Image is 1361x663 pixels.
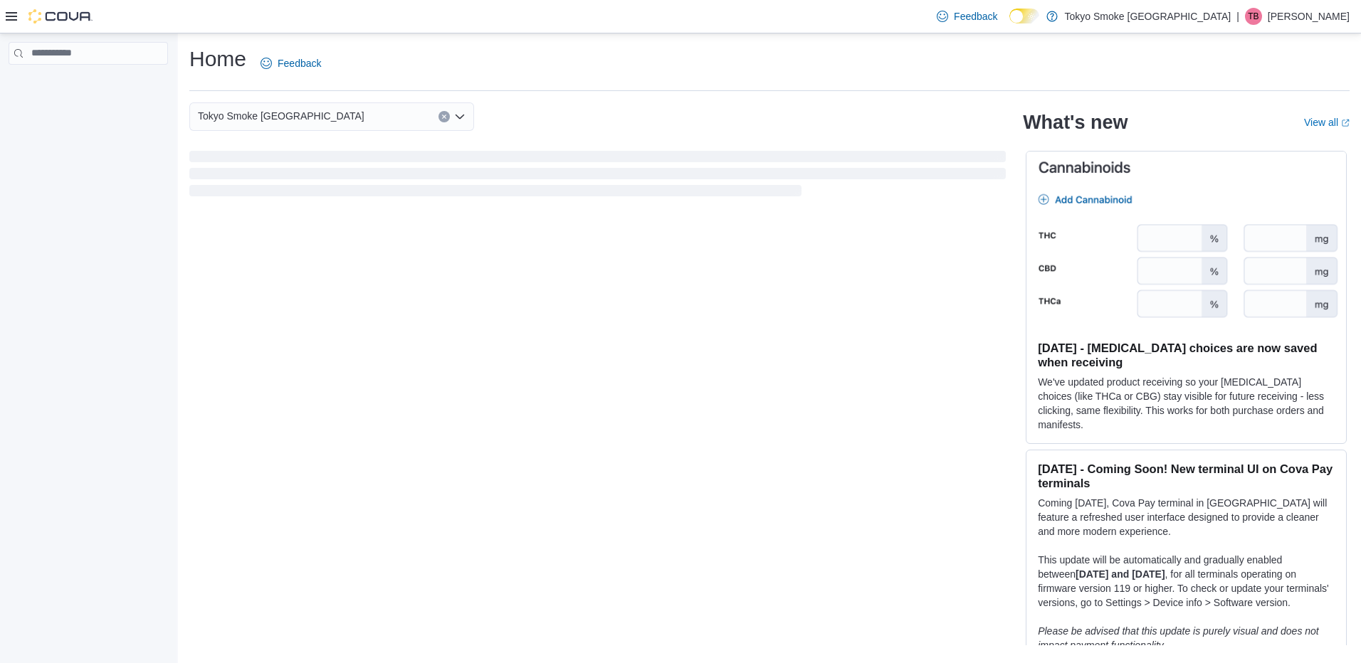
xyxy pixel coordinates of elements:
svg: External link [1341,119,1350,127]
span: Feedback [278,56,321,70]
button: Open list of options [454,111,466,122]
span: TB [1248,8,1258,25]
button: Clear input [438,111,450,122]
img: Cova [28,9,93,23]
a: Feedback [931,2,1003,31]
div: Thomas Bruce [1245,8,1262,25]
a: Feedback [255,49,327,78]
p: We've updated product receiving so your [MEDICAL_DATA] choices (like THCa or CBG) stay visible fo... [1038,375,1335,432]
h3: [DATE] - Coming Soon! New terminal UI on Cova Pay terminals [1038,462,1335,490]
span: Tokyo Smoke [GEOGRAPHIC_DATA] [198,107,364,124]
strong: [DATE] and [DATE] [1076,568,1165,580]
p: [PERSON_NAME] [1268,8,1350,25]
h2: What's new [1023,111,1128,134]
a: View allExternal link [1304,117,1350,128]
nav: Complex example [9,68,168,102]
h1: Home [189,45,246,73]
span: Dark Mode [1009,23,1010,24]
p: | [1236,8,1239,25]
p: This update will be automatically and gradually enabled between , for all terminals operating on ... [1038,553,1335,610]
em: Please be advised that this update is purely visual and does not impact payment functionality. [1038,625,1319,651]
h3: [DATE] - [MEDICAL_DATA] choices are now saved when receiving [1038,341,1335,369]
p: Coming [DATE], Cova Pay terminal in [GEOGRAPHIC_DATA] will feature a refreshed user interface des... [1038,496,1335,539]
p: Tokyo Smoke [GEOGRAPHIC_DATA] [1065,8,1231,25]
input: Dark Mode [1009,9,1039,23]
span: Loading [189,154,1006,199]
span: Feedback [954,9,997,23]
